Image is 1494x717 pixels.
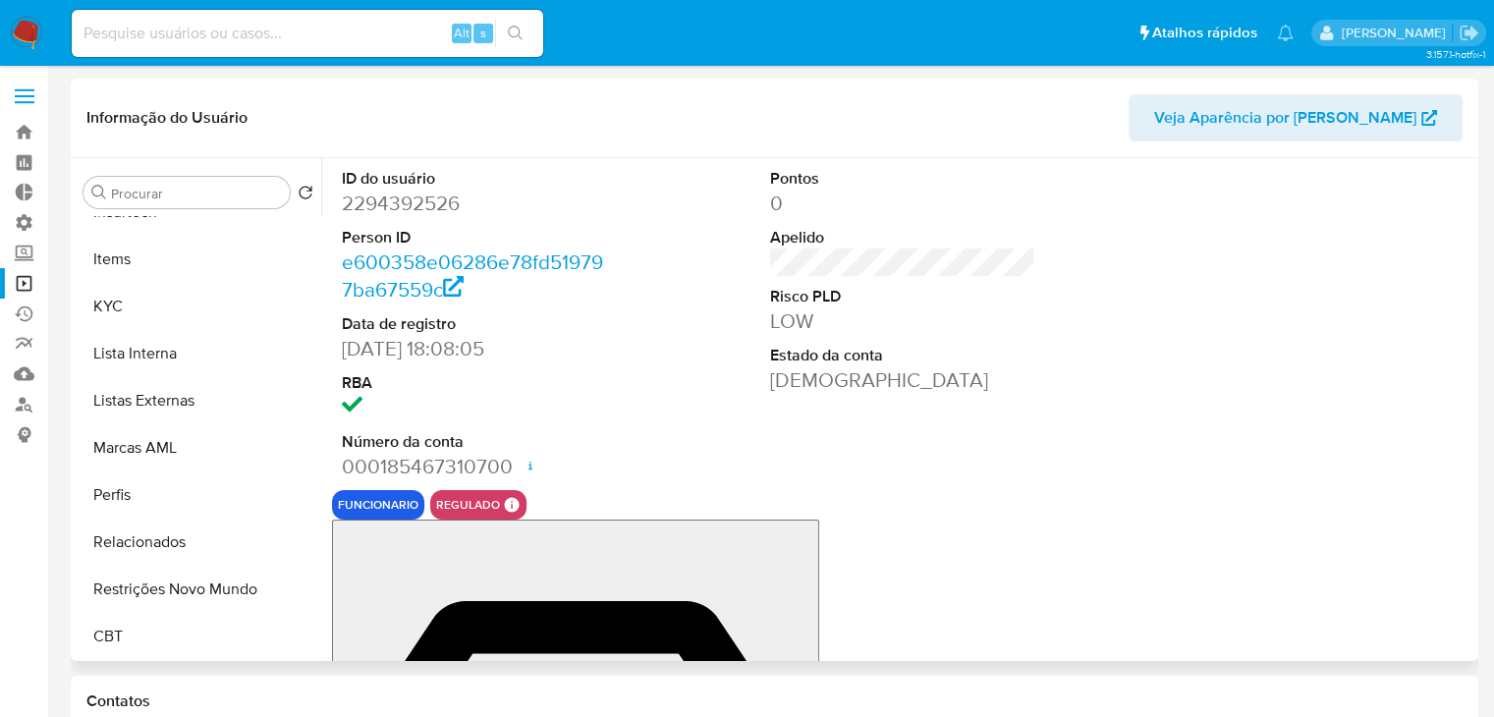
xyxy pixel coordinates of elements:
dt: Estado da conta [770,345,1036,366]
button: Lista Interna [76,330,321,377]
button: funcionario [338,501,418,509]
dd: 000185467310700 [342,453,608,480]
dt: Person ID [342,227,608,248]
span: Atalhos rápidos [1152,23,1257,43]
button: Restrições Novo Mundo [76,566,321,613]
a: Notificações [1277,25,1294,41]
button: Perfis [76,471,321,519]
span: s [480,24,486,42]
dd: [DATE] 18:08:05 [342,335,608,362]
button: Listas Externas [76,377,321,424]
dd: 2294392526 [342,190,608,217]
p: matias.logusso@mercadopago.com.br [1341,24,1452,42]
dt: ID do usuário [342,168,608,190]
button: search-icon [495,20,535,47]
dt: RBA [342,372,608,394]
button: Retornar ao pedido padrão [298,185,313,206]
button: CBT [76,613,321,660]
dd: 0 [770,190,1036,217]
span: Veja Aparência por [PERSON_NAME] [1154,94,1416,141]
button: Items [76,236,321,283]
dt: Data de registro [342,313,608,335]
dd: LOW [770,307,1036,335]
dd: [DEMOGRAPHIC_DATA] [770,366,1036,394]
button: Procurar [91,185,107,200]
button: Marcas AML [76,424,321,471]
span: Alt [454,24,470,42]
a: e600358e06286e78fd519797ba67559c [342,248,603,303]
button: Veja Aparência por [PERSON_NAME] [1129,94,1463,141]
input: Pesquise usuários ou casos... [72,21,543,46]
dt: Pontos [770,168,1036,190]
button: Relacionados [76,519,321,566]
button: KYC [76,283,321,330]
dt: Apelido [770,227,1036,248]
h1: Informação do Usuário [86,108,248,128]
dt: Número da conta [342,431,608,453]
dt: Risco PLD [770,286,1036,307]
h1: Contatos [86,691,1463,711]
a: Sair [1459,23,1479,43]
input: Procurar [111,185,282,202]
button: regulado [436,501,500,509]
